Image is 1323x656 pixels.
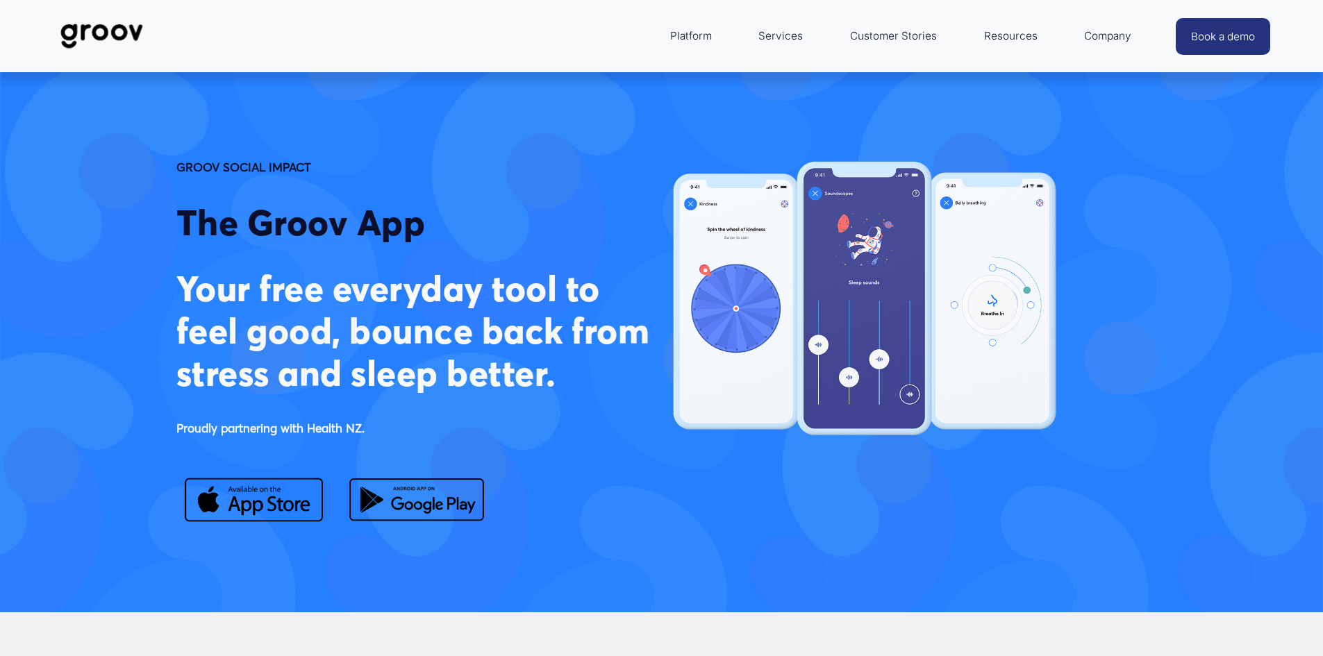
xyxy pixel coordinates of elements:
[1176,18,1270,55] a: Book a demo
[53,13,151,59] img: Groov | Workplace Science Platform | Unlock Performance | Drive Results
[663,19,719,53] a: folder dropdown
[670,26,712,46] span: Platform
[1077,19,1138,53] a: folder dropdown
[176,201,426,244] span: The Groov App
[176,267,658,395] strong: Your free everyday tool to feel good, bounce back from stress and sleep better.
[1084,26,1131,46] span: Company
[176,421,365,435] strong: Proudly partnering with Health NZ.
[843,19,944,53] a: Customer Stories
[176,160,311,174] strong: GROOV SOCIAL IMPACT
[751,19,810,53] a: Services
[984,26,1038,46] span: Resources
[977,19,1045,53] a: folder dropdown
